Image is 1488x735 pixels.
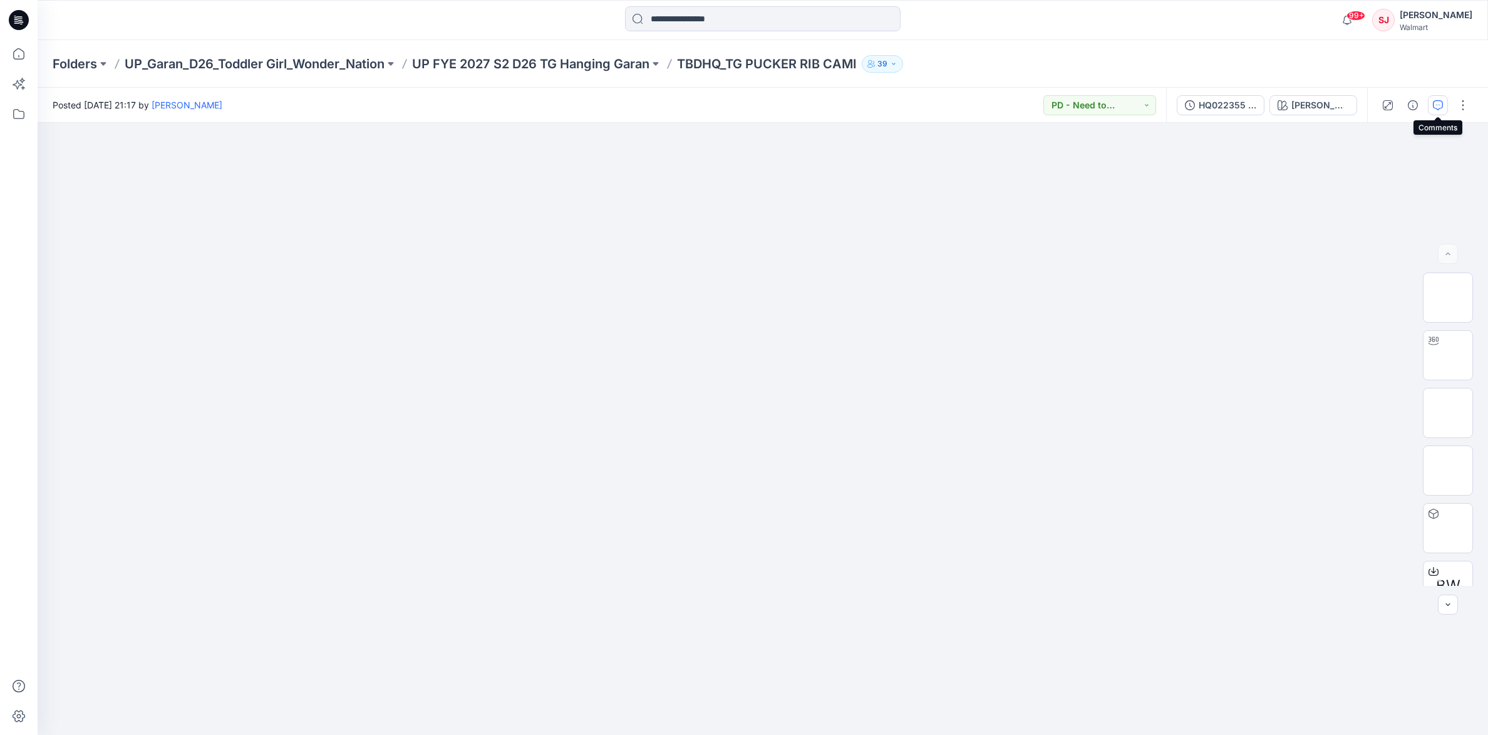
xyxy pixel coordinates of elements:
a: UP_Garan_D26_Toddler Girl_Wonder_Nation [125,55,385,73]
button: Details [1403,95,1423,115]
div: [PERSON_NAME] [1291,98,1349,112]
span: Posted [DATE] 21:17 by [53,98,222,112]
button: HQ022355 DOLPHIN SHORT [1177,95,1264,115]
a: [PERSON_NAME] [152,100,222,110]
p: TBDHQ_TG PUCKER RIB CAMI [677,55,857,73]
div: SJ [1372,9,1395,31]
span: BW [1436,575,1460,597]
a: UP FYE 2027 S2 D26 TG Hanging Garan [412,55,649,73]
button: 39 [862,55,903,73]
div: Walmart [1400,23,1472,32]
div: [PERSON_NAME] [1400,8,1472,23]
div: HQ022355 DOLPHIN SHORT [1199,98,1256,112]
button: [PERSON_NAME] [1269,95,1357,115]
a: Folders [53,55,97,73]
p: 39 [877,57,887,71]
span: 99+ [1346,11,1365,21]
